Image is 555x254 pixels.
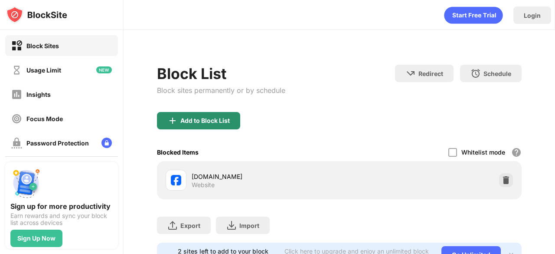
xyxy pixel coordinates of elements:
img: time-usage-off.svg [11,65,22,76]
div: Earn rewards and sync your block list across devices [10,212,113,226]
img: block-on.svg [11,40,22,51]
div: Login [524,12,541,19]
img: favicons [171,175,181,185]
div: Insights [26,91,51,98]
div: Sign Up Now [17,235,55,242]
div: Block Sites [26,42,59,49]
div: Sign up for more productivity [10,202,113,211]
img: new-icon.svg [96,66,112,73]
img: password-protection-off.svg [11,138,22,148]
img: insights-off.svg [11,89,22,100]
img: lock-menu.svg [101,138,112,148]
div: Import [239,222,259,229]
div: Password Protection [26,139,89,147]
div: Website [192,181,215,189]
div: animation [444,7,503,24]
img: focus-off.svg [11,113,22,124]
div: Add to Block List [180,117,230,124]
div: Export [180,222,200,229]
div: Redirect [418,70,443,77]
img: logo-blocksite.svg [6,6,67,23]
div: Usage Limit [26,66,61,74]
div: [DOMAIN_NAME] [192,172,340,181]
div: Schedule [483,70,511,77]
div: Whitelist mode [461,148,505,156]
div: Blocked Items [157,148,199,156]
div: Block List [157,65,285,82]
div: Block sites permanently or by schedule [157,86,285,95]
div: Focus Mode [26,115,63,122]
img: push-signup.svg [10,167,42,198]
